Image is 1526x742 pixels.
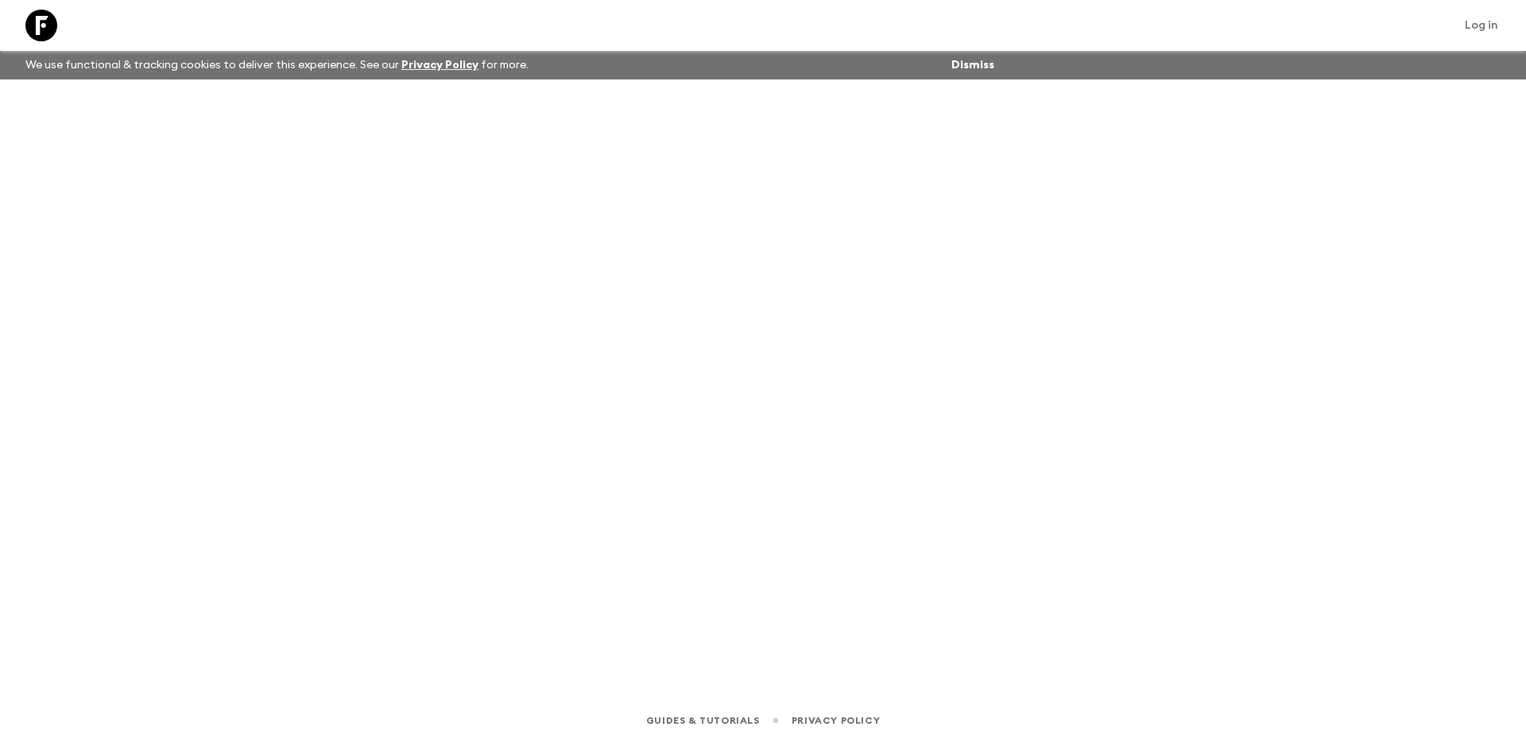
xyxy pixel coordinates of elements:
a: Log in [1456,14,1507,37]
a: Privacy Policy [401,60,478,71]
button: Dismiss [947,54,998,76]
a: Privacy Policy [792,712,880,729]
p: We use functional & tracking cookies to deliver this experience. See our for more. [19,51,535,79]
a: Guides & Tutorials [646,712,760,729]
